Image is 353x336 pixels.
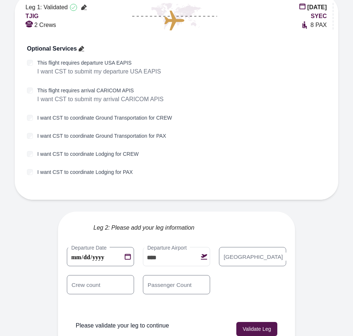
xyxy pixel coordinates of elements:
[144,244,190,251] label: Departure Airport
[144,281,195,289] label: Passenger Count
[37,114,172,122] label: I want CST to coordinate Ground Transportation for CREW
[220,253,286,261] label: [GEOGRAPHIC_DATA]
[236,322,277,336] button: Validate Leg
[25,12,39,21] span: TJIG
[37,67,161,76] p: I want CST to submit my departure USA EAPIS
[68,281,103,289] label: Crew count
[37,168,133,176] label: I want CST to coordinate Lodging for PAX
[307,3,327,12] span: [DATE]
[34,21,56,30] span: 2 Crews
[37,132,166,140] label: I want CST to coordinate Ground Transportation for PAX
[311,21,327,30] span: 8 PAX
[37,95,164,104] p: I want CST to submit my arrival CARICOM APIS
[311,12,327,21] span: SYEC
[37,59,161,67] label: This flight requires departure USA EAPIS
[111,223,194,232] span: Please add your leg information
[37,87,164,95] label: This flight requires arrival CARICOM APIS
[37,150,138,158] label: I want CST to coordinate Lodging for CREW
[76,321,169,330] p: Please validate your leg to continue
[27,44,77,53] span: Optional Services
[68,244,110,251] label: Departure Date
[25,3,68,12] span: Leg 1: Validated
[93,223,110,232] span: Leg 2:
